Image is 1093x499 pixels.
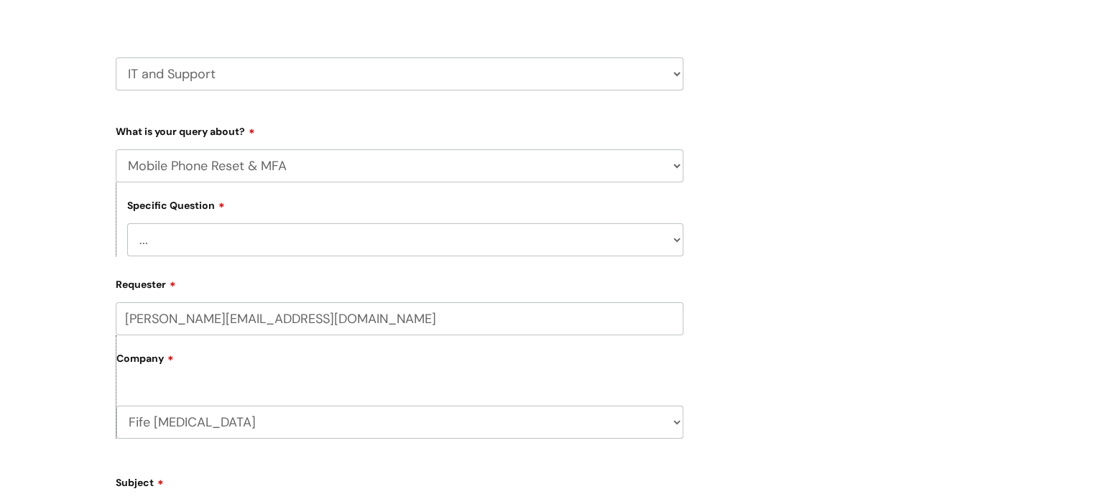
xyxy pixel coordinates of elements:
label: Subject [116,472,683,489]
label: Specific Question [127,197,225,212]
input: Email [116,302,683,335]
label: What is your query about? [116,121,683,138]
label: Company [116,348,683,380]
label: Requester [116,274,683,291]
